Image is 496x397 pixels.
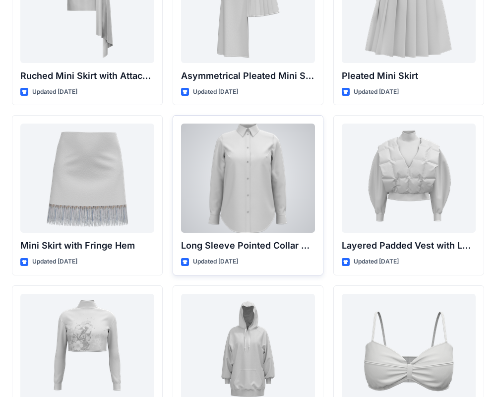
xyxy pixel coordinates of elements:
p: Long Sleeve Pointed Collar Button-Up Shirt [181,239,315,253]
p: Updated [DATE] [354,257,399,267]
p: Layered Padded Vest with Long Sleeve Top [342,239,476,253]
p: Updated [DATE] [354,87,399,97]
a: Mini Skirt with Fringe Hem [20,124,154,233]
p: Updated [DATE] [193,87,238,97]
p: Updated [DATE] [32,257,77,267]
a: Long Sleeve Pointed Collar Button-Up Shirt [181,124,315,233]
p: Mini Skirt with Fringe Hem [20,239,154,253]
p: Ruched Mini Skirt with Attached Draped Panel [20,69,154,83]
a: Layered Padded Vest with Long Sleeve Top [342,124,476,233]
p: Updated [DATE] [32,87,77,97]
p: Pleated Mini Skirt [342,69,476,83]
p: Updated [DATE] [193,257,238,267]
p: Asymmetrical Pleated Mini Skirt with Drape [181,69,315,83]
